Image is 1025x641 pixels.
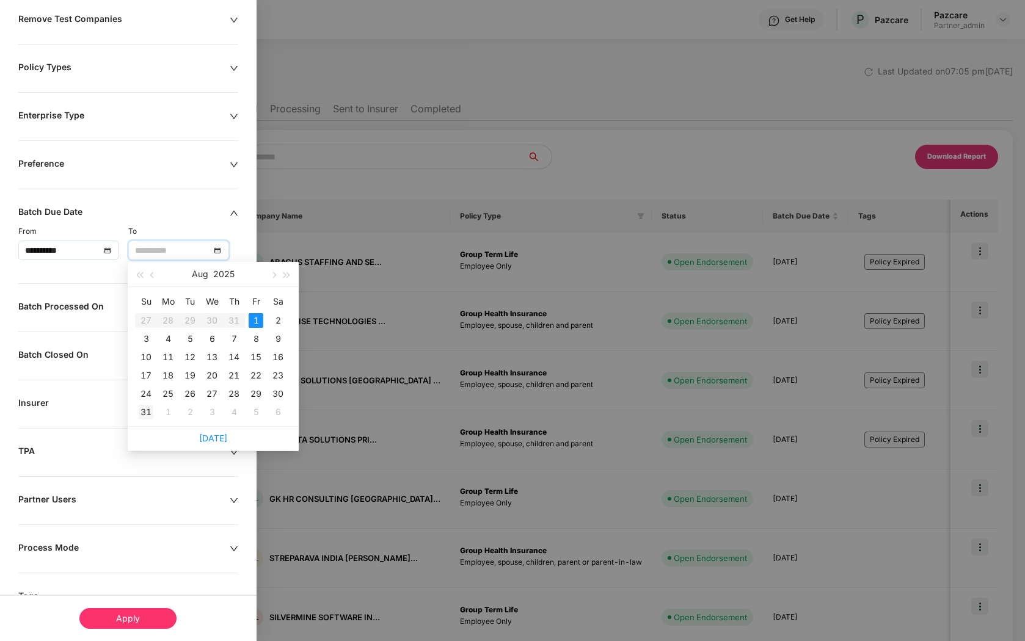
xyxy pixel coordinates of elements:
div: 14 [227,350,241,364]
td: 2025-08-06 [201,330,223,348]
td: 2025-08-19 [179,366,201,385]
div: 28 [227,386,241,401]
td: 2025-08-17 [135,366,157,385]
div: 31 [139,405,153,419]
div: 16 [271,350,285,364]
div: 25 [161,386,175,401]
th: We [201,292,223,311]
span: down [230,545,238,553]
div: 6 [271,405,285,419]
td: 2025-08-24 [135,385,157,403]
div: 19 [183,368,197,383]
th: Mo [157,292,179,311]
td: 2025-08-15 [245,348,267,366]
div: Preference [18,158,230,172]
div: 4 [161,331,175,346]
div: Remove Test Companies [18,13,230,27]
div: Process Mode [18,542,230,556]
div: Enterprise Type [18,110,230,123]
span: down [230,112,238,121]
td: 2025-08-31 [135,403,157,421]
td: 2025-08-30 [267,385,289,403]
td: 2025-08-07 [223,330,245,348]
div: 9 [271,331,285,346]
span: down [230,448,238,457]
div: Tags [18,590,230,604]
span: up [230,209,238,217]
td: 2025-08-11 [157,348,179,366]
div: 1 [161,405,175,419]
div: 3 [139,331,153,346]
th: Th [223,292,245,311]
td: 2025-08-20 [201,366,223,385]
div: 7 [227,331,241,346]
div: Insurer [18,397,230,411]
td: 2025-08-13 [201,348,223,366]
td: 2025-08-26 [179,385,201,403]
div: 8 [249,331,263,346]
td: 2025-08-29 [245,385,267,403]
div: 26 [183,386,197,401]
div: 22 [249,368,263,383]
div: To [128,226,238,237]
div: 1 [249,313,263,328]
div: 24 [139,386,153,401]
td: 2025-09-01 [157,403,179,421]
td: 2025-08-05 [179,330,201,348]
div: Batch Processed On [18,301,230,314]
span: down [230,16,238,24]
button: 2025 [213,262,235,286]
div: 5 [249,405,263,419]
td: 2025-09-04 [223,403,245,421]
span: down [230,64,238,73]
a: [DATE] [199,433,227,443]
div: 17 [139,368,153,383]
span: down [230,161,238,169]
div: 18 [161,368,175,383]
div: Partner Users [18,494,230,507]
td: 2025-08-04 [157,330,179,348]
div: 27 [205,386,219,401]
div: 13 [205,350,219,364]
div: Batch Closed On [18,349,230,363]
td: 2025-08-01 [245,311,267,330]
div: Policy Types [18,62,230,75]
button: Aug [192,262,208,286]
td: 2025-09-05 [245,403,267,421]
td: 2025-08-27 [201,385,223,403]
div: 15 [249,350,263,364]
div: 4 [227,405,241,419]
th: Su [135,292,157,311]
span: down [230,593,238,601]
div: 20 [205,368,219,383]
div: 2 [271,313,285,328]
td: 2025-09-02 [179,403,201,421]
div: 12 [183,350,197,364]
td: 2025-08-08 [245,330,267,348]
th: Fr [245,292,267,311]
td: 2025-08-03 [135,330,157,348]
div: 5 [183,331,197,346]
td: 2025-08-22 [245,366,267,385]
div: 10 [139,350,153,364]
div: 11 [161,350,175,364]
td: 2025-08-09 [267,330,289,348]
td: 2025-08-10 [135,348,157,366]
th: Sa [267,292,289,311]
div: 30 [271,386,285,401]
td: 2025-08-16 [267,348,289,366]
div: 6 [205,331,219,346]
td: 2025-08-12 [179,348,201,366]
div: Apply [79,608,177,629]
div: 2 [183,405,197,419]
div: Batch Due Date [18,206,230,220]
div: 3 [205,405,219,419]
div: 23 [271,368,285,383]
td: 2025-08-28 [223,385,245,403]
div: TPA [18,446,230,459]
div: From [18,226,128,237]
td: 2025-08-02 [267,311,289,330]
td: 2025-08-21 [223,366,245,385]
td: 2025-08-14 [223,348,245,366]
th: Tu [179,292,201,311]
